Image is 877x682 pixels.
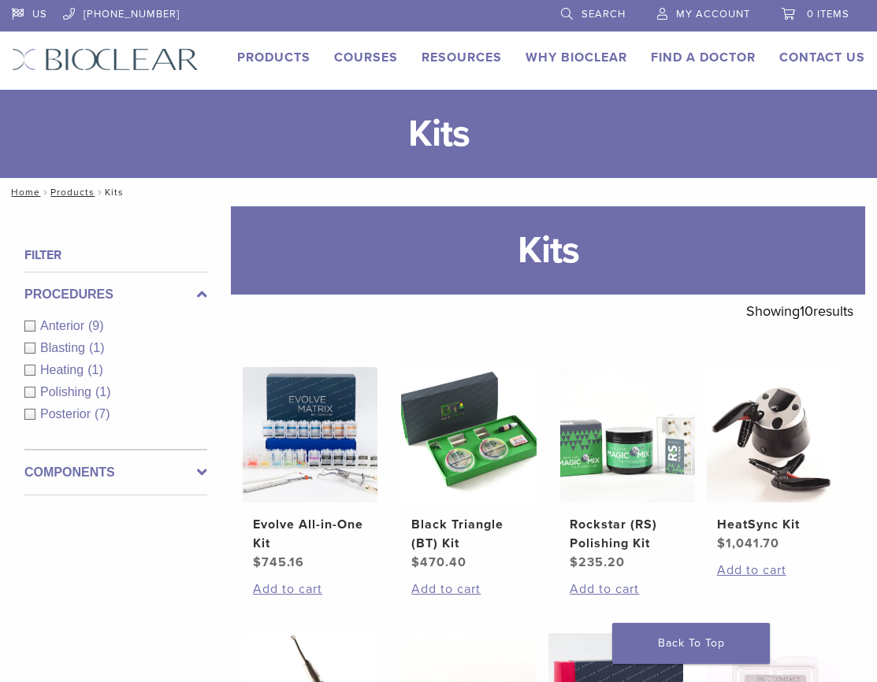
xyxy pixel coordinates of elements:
img: Rockstar (RS) Polishing Kit [560,367,695,502]
a: Add to cart: “Evolve All-in-One Kit” [253,580,368,599]
span: Heating [40,363,87,376]
span: $ [717,536,726,551]
span: (1) [87,363,103,376]
span: Anterior [40,319,88,332]
span: $ [253,554,262,570]
bdi: 745.16 [253,554,304,570]
a: Products [50,187,95,198]
span: My Account [676,8,750,20]
span: (9) [88,319,104,332]
a: Add to cart: “Black Triangle (BT) Kit” [411,580,526,599]
img: Evolve All-in-One Kit [243,367,377,502]
span: (1) [95,385,111,398]
img: Black Triangle (BT) Kit [401,367,536,502]
span: 10 [800,302,813,320]
a: Add to cart: “Rockstar (RS) Polishing Kit” [570,580,685,599]
a: Rockstar (RS) Polishing KitRockstar (RS) Polishing Kit $235.20 [560,367,695,571]
a: Home [6,187,40,198]
h2: Rockstar (RS) Polishing Kit [570,515,685,553]
span: Blasting [40,341,89,354]
span: (7) [95,407,110,421]
span: / [40,188,50,196]
span: (1) [89,341,105,354]
a: HeatSync KitHeatSync Kit $1,041.70 [707,367,842,552]
a: Courses [334,50,398,65]
span: $ [570,554,578,570]
span: 0 items [807,8,849,20]
a: Add to cart: “HeatSync Kit” [717,561,832,580]
span: $ [411,554,420,570]
a: Evolve All-in-One KitEvolve All-in-One Kit $745.16 [243,367,377,571]
a: Find A Doctor [651,50,756,65]
bdi: 1,041.70 [717,536,779,551]
span: Posterior [40,407,95,421]
bdi: 470.40 [411,554,466,570]
a: Back To Top [612,623,770,664]
img: Bioclear [12,48,199,71]
a: Contact Us [779,50,865,65]
label: Components [24,463,207,482]
a: Why Bioclear [526,50,627,65]
h4: Filter [24,246,207,265]
label: Procedures [24,285,207,304]
a: Products [237,50,310,65]
h2: HeatSync Kit [717,515,832,534]
p: Showing results [746,295,853,328]
h2: Black Triangle (BT) Kit [411,515,526,553]
h1: Kits [231,206,865,295]
h2: Evolve All-in-One Kit [253,515,368,553]
img: HeatSync Kit [707,367,842,502]
bdi: 235.20 [570,554,625,570]
a: Black Triangle (BT) KitBlack Triangle (BT) Kit $470.40 [401,367,536,571]
a: Resources [422,50,502,65]
span: / [95,188,105,196]
span: Search [582,8,626,20]
span: Polishing [40,385,95,398]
